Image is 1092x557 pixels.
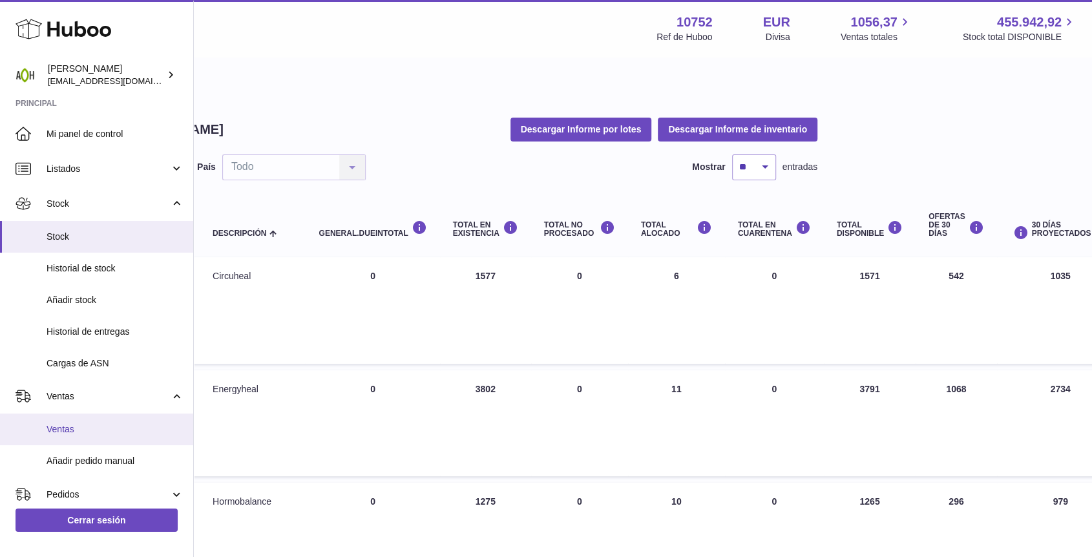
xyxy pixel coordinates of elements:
div: Ref de Huboo [656,31,712,43]
span: 1056,37 [850,14,897,31]
span: [EMAIL_ADDRESS][DOMAIN_NAME] [48,76,190,86]
button: Descargar Informe por lotes [510,118,652,141]
div: Energyheal [213,383,293,395]
strong: 10752 [677,14,713,31]
button: Descargar Informe de inventario [658,118,817,141]
div: Total en EXISTENCIA [453,220,518,238]
strong: EUR [763,14,790,31]
div: Hormobalance [213,496,293,508]
td: 0 [306,257,439,363]
td: 6 [628,257,725,363]
span: Pedidos [47,489,170,501]
span: Stock total DISPONIBLE [963,31,1076,43]
span: Historial de stock [47,262,184,275]
td: 3791 [824,370,916,476]
span: Ventas [47,423,184,436]
td: 1577 [440,257,531,363]
div: Circuheal [213,270,293,282]
span: Añadir pedido manual [47,455,184,467]
div: Total en CUARENTENA [738,220,811,238]
span: Descripción [213,229,266,238]
span: 455.942,92 [997,14,1062,31]
td: 3802 [440,370,531,476]
div: Total ALOCADO [641,220,712,238]
span: 0 [772,384,777,394]
span: 30 DÍAS PROYECTADOS [1032,221,1091,238]
td: 11 [628,370,725,476]
div: general.dueInTotal [319,220,426,238]
a: Cerrar sesión [16,509,178,532]
span: 0 [772,271,777,281]
a: 455.942,92 Stock total DISPONIBLE [963,14,1076,43]
span: Mi panel de control [47,128,184,140]
td: 0 [531,370,628,476]
span: Cargas de ASN [47,357,184,370]
label: Mostrar [692,161,725,173]
span: entradas [782,161,817,173]
td: 0 [306,370,439,476]
span: Ventas [47,390,170,403]
div: [PERSON_NAME] [48,63,164,87]
div: Divisa [766,31,790,43]
div: OFERTAS DE 30 DÍAS [929,213,983,238]
a: 1056,37 Ventas totales [841,14,912,43]
span: Stock [47,231,184,243]
div: Total DISPONIBLE [837,220,903,238]
img: info@adaptohealue.com [16,65,35,85]
td: 0 [531,257,628,363]
span: Añadir stock [47,294,184,306]
span: Historial de entregas [47,326,184,338]
td: 1068 [916,370,996,476]
span: Stock [47,198,170,210]
td: 542 [916,257,996,363]
label: País [197,161,216,173]
div: Total NO PROCESADO [544,220,615,238]
span: Listados [47,163,170,175]
td: 1571 [824,257,916,363]
span: 0 [772,496,777,507]
span: Ventas totales [841,31,912,43]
